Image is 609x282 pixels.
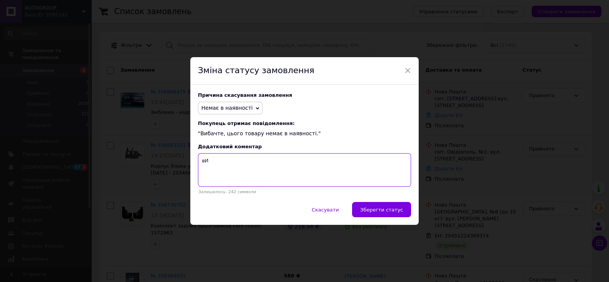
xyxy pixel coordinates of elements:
button: Скасувати [304,202,347,217]
p: Залишилось: 242 символи [198,189,411,194]
span: Зберегти статус [360,207,403,213]
textarea: вИБАЧТЕ, [198,153,411,187]
span: × [404,64,411,77]
div: Причина скасування замовлення [198,92,411,98]
span: Покупець отримає повідомлення: [198,120,411,126]
span: Немає в наявності [201,105,253,111]
div: "Вибачте, цього товару немає в наявності." [198,120,411,138]
div: Зміна статусу замовлення [190,57,419,85]
div: Додатковий коментар [198,144,411,149]
button: Зберегти статус [352,202,411,217]
span: Скасувати [312,207,339,213]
